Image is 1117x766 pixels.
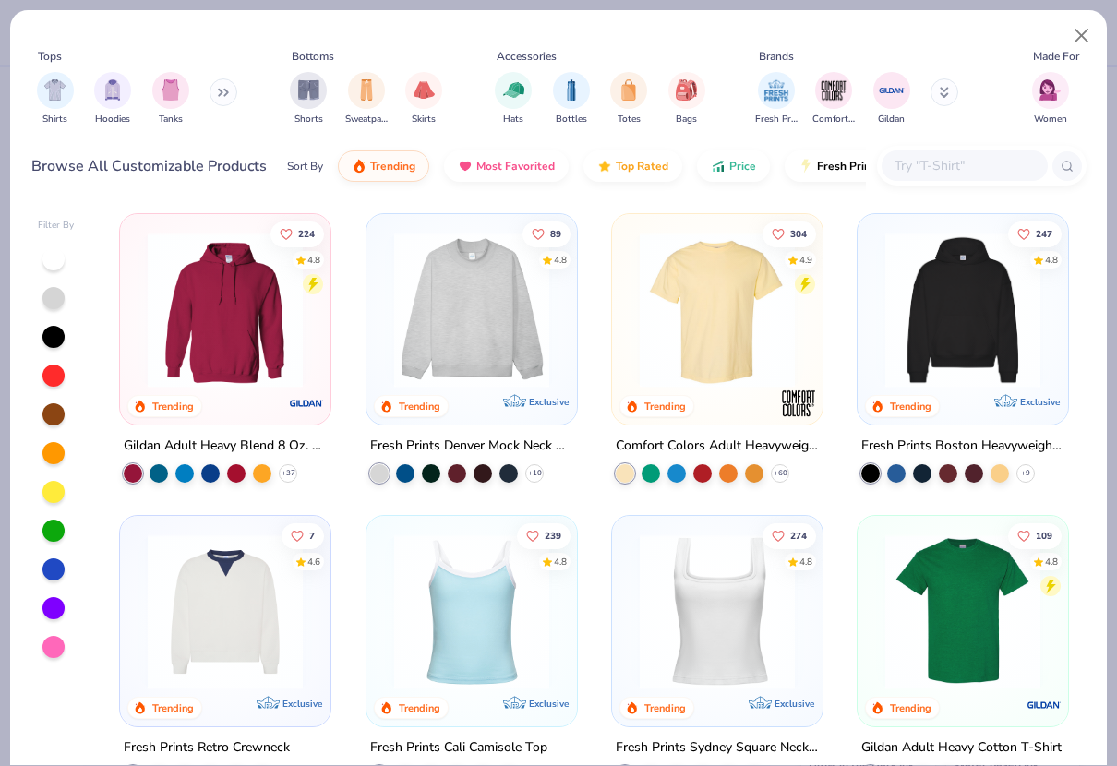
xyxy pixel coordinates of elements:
[307,556,320,569] div: 4.6
[495,72,532,126] div: filter for Hats
[549,229,560,238] span: 89
[270,221,324,246] button: Like
[1032,72,1069,126] button: filter button
[1045,556,1058,569] div: 4.8
[861,736,1062,760] div: Gildan Adult Heavy Cotton T-Shirt
[799,253,812,267] div: 4.9
[298,79,319,101] img: Shorts Image
[804,233,978,388] img: e55d29c3-c55d-459c-bfd9-9b1c499ab3c6
[283,698,323,710] span: Exclusive
[352,159,366,174] img: trending.gif
[558,233,732,388] img: a90f7c54-8796-4cb2-9d6e-4e9644cfe0fe
[763,77,790,104] img: Fresh Prints Image
[289,385,326,422] img: Gildan logo
[820,77,847,104] img: Comfort Colors Image
[152,72,189,126] button: filter button
[458,159,473,174] img: most_fav.gif
[385,233,558,388] img: f5d85501-0dbb-4ee4-b115-c08fa3845d83
[763,221,816,246] button: Like
[102,79,123,101] img: Hoodies Image
[38,219,75,233] div: Filter By
[1036,532,1052,541] span: 109
[1021,468,1030,479] span: + 9
[631,534,804,689] img: 94a2aa95-cd2b-4983-969b-ecd512716e9a
[804,534,978,689] img: 63ed7c8a-03b3-4701-9f69-be4b1adc9c5f
[676,113,697,126] span: Bags
[893,155,1035,176] input: Try "T-Shirt"
[556,113,587,126] span: Bottles
[516,523,570,549] button: Like
[553,72,590,126] button: filter button
[1033,48,1079,65] div: Made For
[759,48,794,65] div: Brands
[619,79,639,101] img: Totes Image
[616,736,819,760] div: Fresh Prints Sydney Square Neck Tank Top
[697,150,770,182] button: Price
[668,72,705,126] div: filter for Bags
[755,113,798,126] span: Fresh Prints
[31,155,267,177] div: Browse All Customizable Products
[159,113,183,126] span: Tanks
[755,72,798,126] button: filter button
[676,79,696,101] img: Bags Image
[309,532,315,541] span: 7
[95,113,130,126] span: Hoodies
[42,113,67,126] span: Shirts
[755,72,798,126] div: filter for Fresh Prints
[668,72,705,126] button: filter button
[138,233,312,388] img: 01756b78-01f6-4cc6-8d8a-3c30c1a0c8ac
[1020,396,1060,408] span: Exclusive
[124,736,290,760] div: Fresh Prints Retro Crewneck
[785,150,998,182] button: Fresh Prints Flash
[729,159,756,174] span: Price
[282,468,295,479] span: + 37
[298,229,315,238] span: 224
[1064,18,1099,54] button: Close
[610,72,647,126] button: filter button
[1008,221,1062,246] button: Like
[282,523,324,549] button: Like
[124,435,327,458] div: Gildan Adult Heavy Blend 8 Oz. 50/50 Hooded Sweatshirt
[290,72,327,126] div: filter for Shorts
[553,72,590,126] div: filter for Bottles
[405,72,442,126] div: filter for Skirts
[94,72,131,126] button: filter button
[370,159,415,174] span: Trending
[412,113,436,126] span: Skirts
[763,523,816,549] button: Like
[294,113,323,126] span: Shorts
[1039,79,1061,101] img: Women Image
[307,253,320,267] div: 4.8
[553,253,566,267] div: 4.8
[1036,229,1052,238] span: 247
[152,72,189,126] div: filter for Tanks
[876,534,1050,689] img: db319196-8705-402d-8b46-62aaa07ed94f
[476,159,555,174] span: Most Favorited
[497,48,557,65] div: Accessories
[345,72,388,126] div: filter for Sweatpants
[138,534,312,689] img: 3abb6cdb-110e-4e18-92a0-dbcd4e53f056
[610,72,647,126] div: filter for Totes
[1045,253,1058,267] div: 4.8
[345,72,388,126] button: filter button
[37,72,74,126] div: filter for Shirts
[616,159,668,174] span: Top Rated
[618,113,641,126] span: Totes
[876,233,1050,388] img: 91acfc32-fd48-4d6b-bdad-a4c1a30ac3fc
[356,79,377,101] img: Sweatpants Image
[44,79,66,101] img: Shirts Image
[790,532,807,541] span: 274
[817,159,912,174] span: Fresh Prints Flash
[37,72,74,126] button: filter button
[780,385,817,422] img: Comfort Colors logo
[773,468,787,479] span: + 60
[38,48,62,65] div: Tops
[370,435,573,458] div: Fresh Prints Denver Mock Neck Heavyweight Sweatshirt
[503,113,523,126] span: Hats
[292,48,334,65] div: Bottoms
[414,79,435,101] img: Skirts Image
[94,72,131,126] div: filter for Hoodies
[495,72,532,126] button: filter button
[631,233,804,388] img: 029b8af0-80e6-406f-9fdc-fdf898547912
[558,534,732,689] img: 61d0f7fa-d448-414b-acbf-5d07f88334cb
